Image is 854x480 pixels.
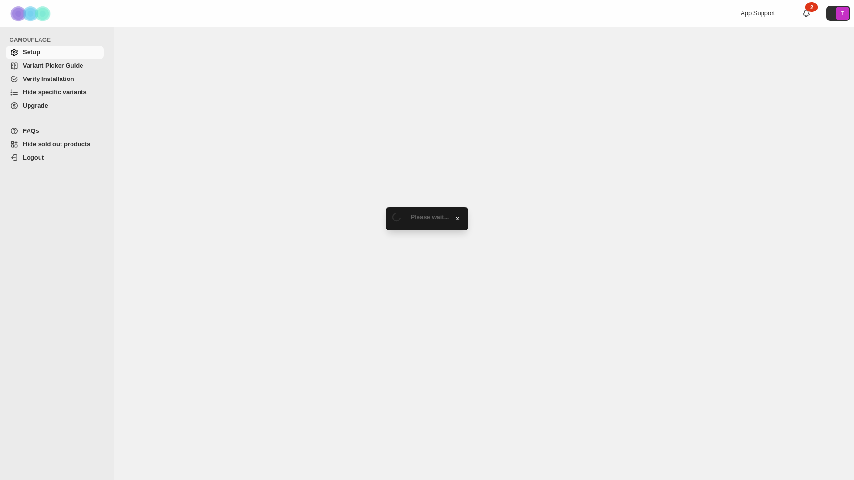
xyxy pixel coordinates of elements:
span: Variant Picker Guide [23,62,83,69]
span: Please wait... [411,213,449,220]
span: Logout [23,154,44,161]
div: 2 [805,2,818,12]
a: Hide sold out products [6,138,104,151]
a: FAQs [6,124,104,138]
span: Hide specific variants [23,89,87,96]
img: Camouflage [8,0,55,27]
a: Setup [6,46,104,59]
span: CAMOUFLAGE [10,36,108,44]
a: 2 [802,9,811,18]
a: Logout [6,151,104,164]
span: Hide sold out products [23,140,91,148]
span: Setup [23,49,40,56]
span: Avatar with initials T [836,7,849,20]
span: Upgrade [23,102,48,109]
span: App Support [741,10,775,17]
text: T [841,10,844,16]
a: Upgrade [6,99,104,112]
a: Hide specific variants [6,86,104,99]
span: FAQs [23,127,39,134]
a: Variant Picker Guide [6,59,104,72]
span: Verify Installation [23,75,74,82]
a: Verify Installation [6,72,104,86]
button: Avatar with initials T [826,6,850,21]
